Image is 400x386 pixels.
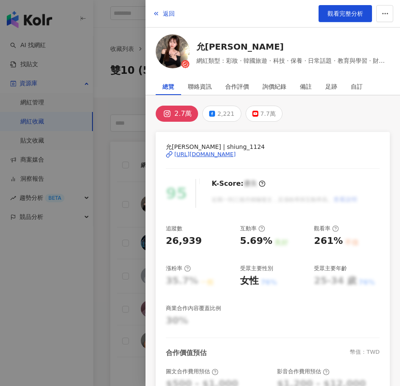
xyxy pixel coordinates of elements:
[314,235,343,248] div: 261%
[196,56,390,65] span: 網紅類型：彩妝 · 韓國旅遊 · 科技 · 保養 · 日常話題 · 教育與學習 · 財經 · 生活風格 · 旅遊
[162,78,174,95] div: 總覽
[166,348,207,358] div: 合作價值預估
[314,225,339,232] div: 觀看率
[188,78,212,95] div: 聯絡資訊
[240,225,265,232] div: 互動率
[166,305,221,312] div: 商業合作內容覆蓋比例
[166,368,218,375] div: 圖文合作費用預估
[225,78,249,95] div: 合作評價
[196,41,390,53] a: 允[PERSON_NAME]
[156,34,190,71] a: KOL Avatar
[263,78,286,95] div: 詢價紀錄
[260,108,276,120] div: 7.7萬
[156,34,190,68] img: KOL Avatar
[246,106,283,122] button: 7.7萬
[166,235,202,248] div: 26,939
[350,348,380,358] div: 幣值：TWD
[319,5,372,22] a: 觀看完整分析
[166,151,380,158] a: [URL][DOMAIN_NAME]
[212,179,266,188] div: K-Score :
[217,108,234,120] div: 2,221
[325,78,337,95] div: 足跡
[166,265,191,272] div: 漲粉率
[327,10,363,17] span: 觀看完整分析
[351,78,363,95] div: 自訂
[166,142,380,151] span: 允[PERSON_NAME] | shiung_1124
[163,10,175,17] span: 返回
[277,368,330,375] div: 影音合作費用預估
[240,274,259,288] div: 女性
[152,5,175,22] button: 返回
[240,265,273,272] div: 受眾主要性別
[166,225,182,232] div: 追蹤數
[240,235,272,248] div: 5.69%
[174,151,236,158] div: [URL][DOMAIN_NAME]
[314,265,347,272] div: 受眾主要年齡
[174,108,192,120] div: 2.7萬
[156,106,198,122] button: 2.7萬
[300,78,312,95] div: 備註
[202,106,241,122] button: 2,221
